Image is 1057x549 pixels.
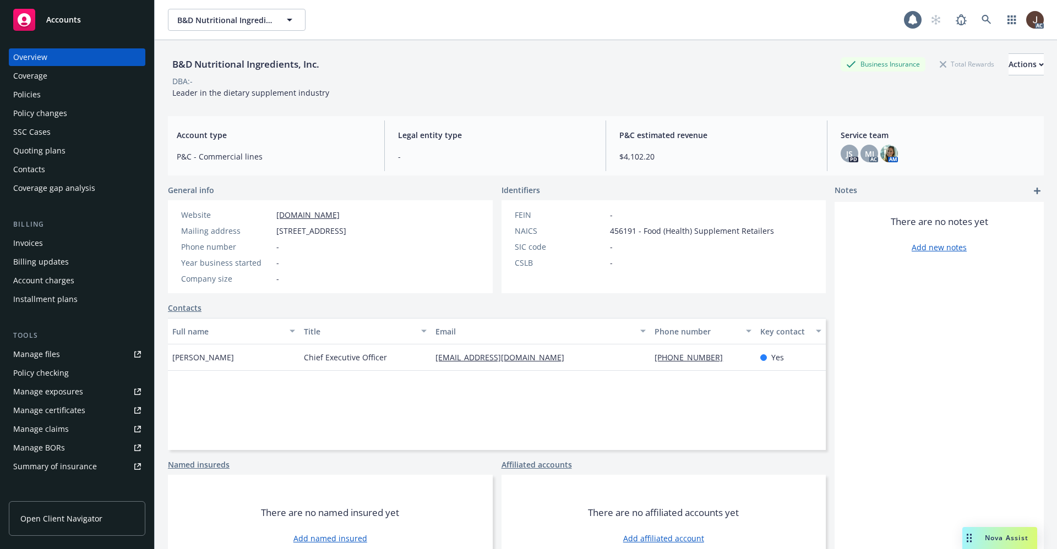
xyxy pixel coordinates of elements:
[756,318,826,344] button: Key contact
[962,527,976,549] div: Drag to move
[13,48,47,66] div: Overview
[168,57,324,72] div: B&D Nutritional Ingredients, Inc.
[172,87,329,98] span: Leader in the dietary supplement industry
[610,241,613,252] span: -
[168,459,230,470] a: Named insureds
[9,402,145,419] a: Manage certificates
[181,209,272,221] div: Website
[9,364,145,382] a: Policy checking
[841,57,925,71] div: Business Insurance
[9,142,145,160] a: Quoting plans
[1001,9,1023,31] a: Switch app
[13,364,69,382] div: Policy checking
[13,290,78,308] div: Installment plans
[891,215,988,228] span: There are no notes yet
[13,420,69,438] div: Manage claims
[623,532,704,544] a: Add affiliated account
[502,459,572,470] a: Affiliated accounts
[619,129,814,141] span: P&C estimated revenue
[13,161,45,178] div: Contacts
[398,129,592,141] span: Legal entity type
[9,219,145,230] div: Billing
[13,123,51,141] div: SSC Cases
[925,9,947,31] a: Start snowing
[13,86,41,103] div: Policies
[1009,53,1044,75] button: Actions
[168,302,201,314] a: Contacts
[835,184,857,197] span: Notes
[13,67,47,85] div: Coverage
[515,209,606,221] div: FEIN
[9,234,145,252] a: Invoices
[177,151,371,162] span: P&C - Commercial lines
[276,241,279,252] span: -
[9,272,145,289] a: Account charges
[610,257,613,268] span: -
[9,4,145,35] a: Accounts
[9,161,145,178] a: Contacts
[435,326,634,337] div: Email
[9,345,145,363] a: Manage files
[934,57,1000,71] div: Total Rewards
[304,352,387,363] span: Chief Executive Officer
[9,420,145,438] a: Manage claims
[181,257,272,268] div: Year business started
[13,402,85,419] div: Manage certificates
[181,241,272,252] div: Phone number
[9,290,145,308] a: Installment plans
[9,48,145,66] a: Overview
[1026,11,1044,29] img: photo
[1031,184,1044,197] a: add
[912,241,967,253] a: Add new notes
[515,241,606,252] div: SIC code
[13,142,66,160] div: Quoting plans
[515,225,606,237] div: NAICS
[172,75,193,87] div: DBA: -
[502,184,540,196] span: Identifiers
[177,14,273,26] span: B&D Nutritional Ingredients, Inc.
[9,67,145,85] a: Coverage
[304,326,415,337] div: Title
[168,9,306,31] button: B&D Nutritional Ingredients, Inc.
[9,458,145,475] a: Summary of insurance
[9,439,145,457] a: Manage BORs
[276,273,279,284] span: -
[299,318,431,344] button: Title
[610,225,774,237] span: 456191 - Food (Health) Supplement Retailers
[610,209,613,221] span: -
[13,383,83,400] div: Manage exposures
[13,458,97,475] div: Summary of insurance
[841,129,1035,141] span: Service team
[276,225,346,237] span: [STREET_ADDRESS]
[172,326,283,337] div: Full name
[1009,54,1044,75] div: Actions
[760,326,809,337] div: Key contact
[172,352,234,363] span: [PERSON_NAME]
[13,253,69,271] div: Billing updates
[13,345,60,363] div: Manage files
[9,179,145,197] a: Coverage gap analysis
[435,352,573,363] a: [EMAIL_ADDRESS][DOMAIN_NAME]
[9,330,145,341] div: Tools
[13,439,65,457] div: Manage BORs
[177,129,371,141] span: Account type
[168,184,214,196] span: General info
[650,318,755,344] button: Phone number
[655,326,739,337] div: Phone number
[181,273,272,284] div: Company size
[13,179,95,197] div: Coverage gap analysis
[9,383,145,400] a: Manage exposures
[13,105,67,122] div: Policy changes
[9,86,145,103] a: Policies
[976,9,998,31] a: Search
[431,318,650,344] button: Email
[181,225,272,237] div: Mailing address
[9,253,145,271] a: Billing updates
[880,145,898,162] img: photo
[168,318,299,344] button: Full name
[962,527,1037,549] button: Nova Assist
[771,352,784,363] span: Yes
[865,148,874,160] span: MJ
[846,148,853,160] span: JS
